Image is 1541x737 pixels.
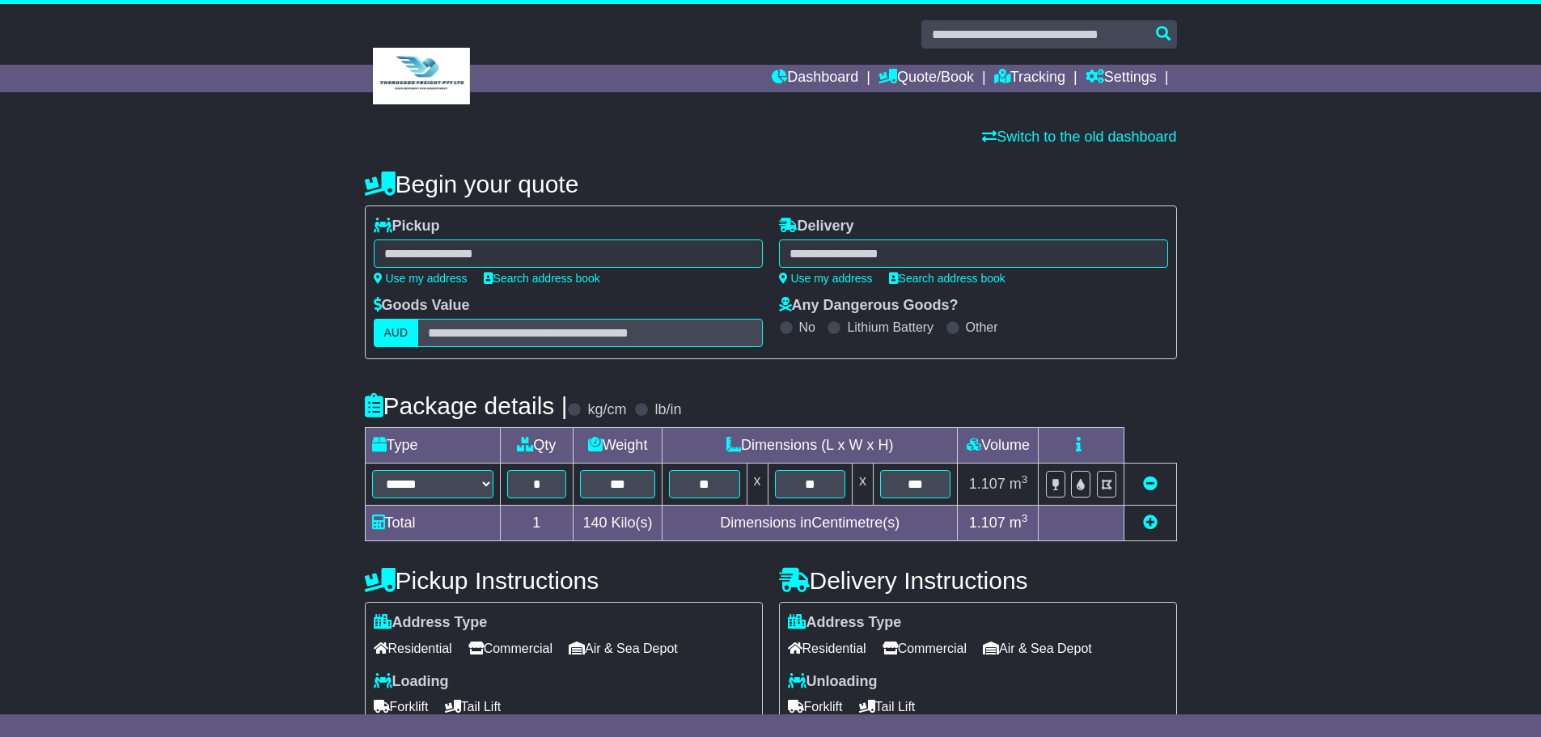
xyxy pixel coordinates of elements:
a: Dashboard [772,65,858,92]
a: Switch to the old dashboard [982,129,1176,145]
label: Address Type [374,614,488,632]
label: Address Type [788,614,902,632]
span: Air & Sea Depot [983,636,1092,661]
span: Residential [788,636,866,661]
td: Weight [574,428,663,464]
td: Qty [500,428,574,464]
label: AUD [374,319,419,347]
a: Tracking [994,65,1065,92]
label: Loading [374,673,449,691]
td: x [747,464,768,506]
a: Remove this item [1143,476,1158,492]
span: 1.107 [969,515,1005,531]
a: Search address book [889,272,1005,285]
a: Settings [1086,65,1157,92]
label: Pickup [374,218,440,235]
a: Search address book [484,272,600,285]
td: Dimensions in Centimetre(s) [663,506,958,541]
span: Forklift [374,694,429,719]
td: 1 [500,506,574,541]
td: Dimensions (L x W x H) [663,428,958,464]
td: Total [365,506,500,541]
h4: Delivery Instructions [779,567,1177,594]
label: Any Dangerous Goods? [779,297,959,315]
h4: Begin your quote [365,171,1177,197]
span: 140 [583,515,608,531]
span: Commercial [468,636,552,661]
span: Commercial [883,636,967,661]
span: Tail Lift [859,694,916,719]
label: kg/cm [587,401,626,419]
label: No [799,320,815,335]
label: Unloading [788,673,878,691]
td: Type [365,428,500,464]
td: Volume [958,428,1039,464]
a: Quote/Book [878,65,974,92]
td: x [852,464,873,506]
span: Tail Lift [445,694,502,719]
span: m [1010,476,1028,492]
h4: Pickup Instructions [365,567,763,594]
label: lb/in [654,401,681,419]
h4: Package details | [365,392,568,419]
span: Residential [374,636,452,661]
td: Kilo(s) [574,506,663,541]
span: m [1010,515,1028,531]
sup: 3 [1022,473,1028,485]
sup: 3 [1022,512,1028,524]
a: Use my address [779,272,873,285]
a: Use my address [374,272,468,285]
label: Goods Value [374,297,470,315]
a: Add new item [1143,515,1158,531]
span: Air & Sea Depot [569,636,678,661]
label: Lithium Battery [847,320,933,335]
label: Other [966,320,998,335]
label: Delivery [779,218,854,235]
span: 1.107 [969,476,1005,492]
span: Forklift [788,694,843,719]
